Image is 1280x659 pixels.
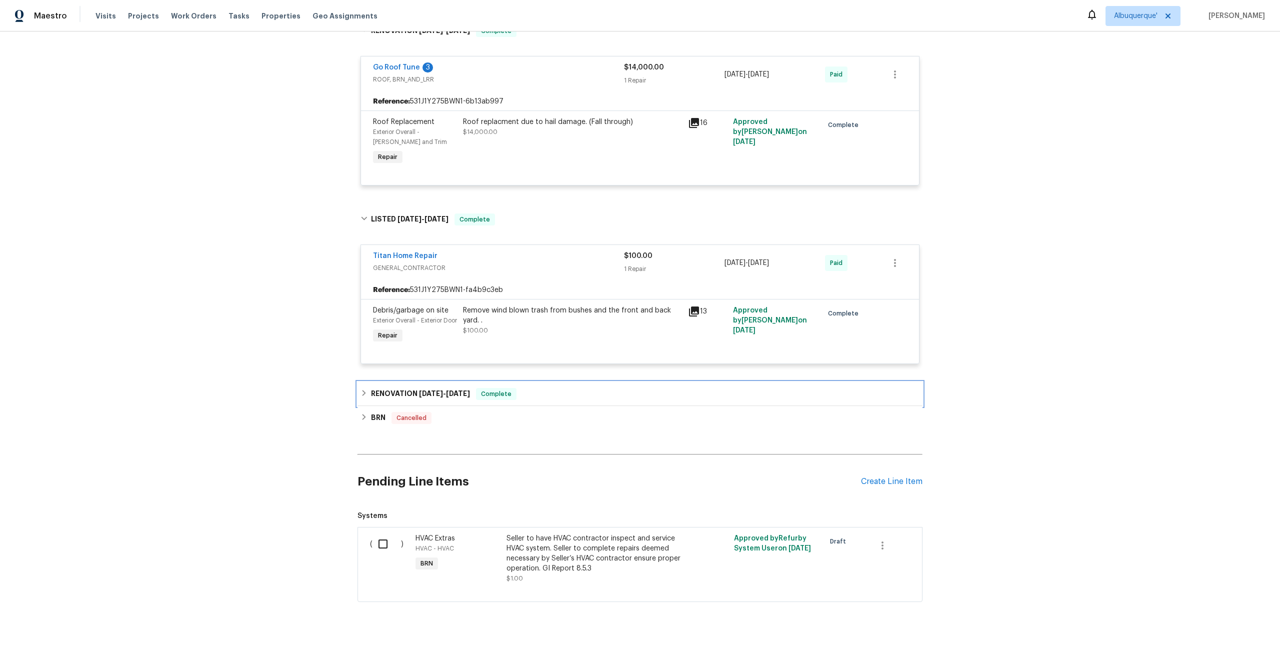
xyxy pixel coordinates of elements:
span: Systems [357,511,922,521]
span: [DATE] [733,138,755,145]
b: Reference: [373,285,410,295]
span: [DATE] [788,545,811,552]
span: Approved by [PERSON_NAME] on [733,307,807,334]
h6: LISTED [371,213,448,225]
span: [DATE] [748,71,769,78]
span: Maestro [34,11,67,21]
span: BRN [416,558,437,568]
span: Tasks [228,12,249,19]
span: - [724,69,769,79]
span: [DATE] [733,327,755,334]
div: 1 Repair [624,75,724,85]
div: Create Line Item [861,477,922,486]
span: Approved by Refurby System User on [734,535,811,552]
span: Exterior Overall - Exterior Door [373,317,457,323]
span: [PERSON_NAME] [1204,11,1265,21]
div: 16 [688,117,727,129]
span: GENERAL_CONTRACTOR [373,263,624,273]
span: Cancelled [392,413,430,423]
span: HVAC - HVAC [415,545,454,551]
span: Exterior Overall - [PERSON_NAME] and Trim [373,129,447,145]
span: Complete [828,120,862,130]
span: - [419,390,470,397]
span: [DATE] [419,390,443,397]
span: Work Orders [171,11,216,21]
span: Paid [830,258,846,268]
span: ROOF, BRN_AND_LRR [373,74,624,84]
h2: Pending Line Items [357,458,861,505]
span: Complete [828,308,862,318]
span: - [397,215,448,222]
div: 531J1Y275BWN1-6b13ab997 [361,92,919,110]
span: [DATE] [397,215,421,222]
span: [DATE] [424,215,448,222]
div: 531J1Y275BWN1-fa4b9c3eb [361,281,919,299]
div: 13 [688,305,727,317]
span: $100.00 [624,252,652,259]
span: Projects [128,11,159,21]
b: Reference: [373,96,410,106]
span: $14,000.00 [624,64,664,71]
span: Complete [477,389,515,399]
span: [DATE] [724,259,745,266]
div: 1 Repair [624,264,724,274]
span: Complete [455,214,494,224]
div: Seller to have HVAC contractor inspect and service HVAC system. Seller to complete repairs deemed... [506,533,682,573]
div: BRN Cancelled [357,406,922,430]
span: [DATE] [446,390,470,397]
span: $100.00 [463,327,488,333]
div: RENOVATION [DATE]-[DATE]Complete [357,382,922,406]
span: $1.00 [506,575,523,581]
span: $14,000.00 [463,129,497,135]
span: Repair [374,330,401,340]
span: Paid [830,69,846,79]
a: Go Roof Tune [373,64,420,71]
div: ( ) [367,530,412,586]
span: Debris/garbage on site [373,307,448,314]
div: Roof replacment due to hail damage. (Fall through) [463,117,682,127]
div: Remove wind blown trash from bushes and the front and back yard. . [463,305,682,325]
span: Repair [374,152,401,162]
span: Properties [261,11,300,21]
span: - [724,258,769,268]
span: Geo Assignments [312,11,377,21]
span: Visits [95,11,116,21]
span: Draft [830,536,850,546]
h6: BRN [371,412,385,424]
span: Approved by [PERSON_NAME] on [733,118,807,145]
span: [DATE] [724,71,745,78]
div: 3 [422,62,433,72]
h6: RENOVATION [371,388,470,400]
span: Roof Replacement [373,118,434,125]
div: LISTED [DATE]-[DATE]Complete [357,203,922,235]
span: HVAC Extras [415,535,455,542]
a: Titan Home Repair [373,252,437,259]
span: [DATE] [748,259,769,266]
span: Albuquerque' [1114,11,1157,21]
